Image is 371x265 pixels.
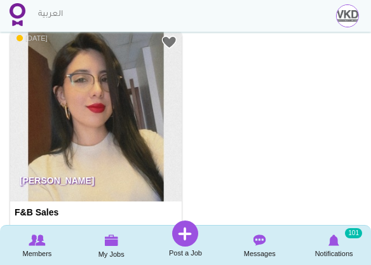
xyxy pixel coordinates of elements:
[345,228,362,238] small: 101
[15,208,177,217] h4: F&B Sales
[10,3,25,26] img: Home
[10,166,182,201] p: [PERSON_NAME]
[253,234,266,246] img: Messages
[15,224,196,233] span: [GEOGRAPHIC_DATA], [GEOGRAPHIC_DATA]
[17,34,48,43] span: [DATE]
[222,227,297,263] a: Messages Messages
[149,221,223,259] a: Post a Job Post a Job
[328,234,339,246] img: Notifications
[297,227,371,263] a: Notifications Notifications 101
[29,234,45,246] img: Browse Members
[104,234,118,246] img: My Jobs
[172,221,198,247] img: Post a Job
[169,247,202,259] span: Post a Job
[244,247,276,260] span: Messages
[161,34,177,50] a: Add to Favourites
[98,248,125,261] span: My Jobs
[315,247,353,260] span: Notifications
[74,227,149,264] a: My Jobs My Jobs
[22,247,51,260] span: Members
[32,2,69,27] a: العربية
